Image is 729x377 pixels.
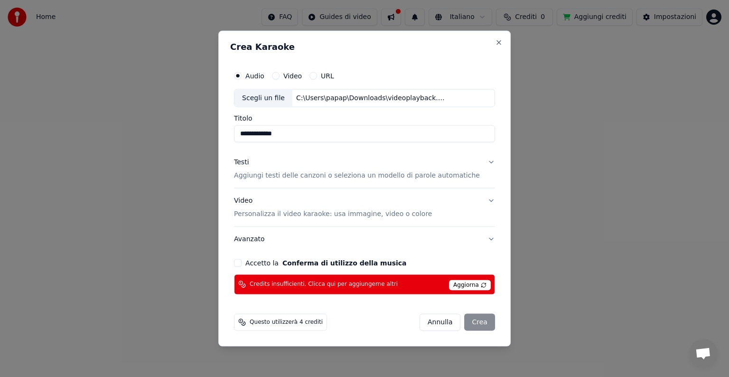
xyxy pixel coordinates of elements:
[234,115,495,122] label: Titolo
[250,281,398,288] span: Credits insufficienti. Clicca qui per aggiungerne altri
[420,313,461,330] button: Annulla
[234,158,249,167] div: Testi
[449,280,491,290] span: Aggiorna
[230,43,499,51] h2: Crea Karaoke
[234,196,432,219] div: Video
[250,318,323,326] span: Questo utilizzerà 4 crediti
[234,171,480,180] p: Aggiungi testi delle canzoni o seleziona un modello di parole automatiche
[245,73,264,79] label: Audio
[321,73,334,79] label: URL
[245,259,406,266] label: Accetto la
[234,226,495,251] button: Avanzato
[234,209,432,218] p: Personalizza il video karaoke: usa immagine, video o colore
[283,73,302,79] label: Video
[234,188,495,226] button: VideoPersonalizza il video karaoke: usa immagine, video o colore
[234,150,495,188] button: TestiAggiungi testi delle canzoni o seleziona un modello di parole automatiche
[292,94,454,103] div: C:\Users\papap\Downloads\videoplayback.m4a
[282,259,407,266] button: Accetto la
[234,90,292,107] div: Scegli un file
